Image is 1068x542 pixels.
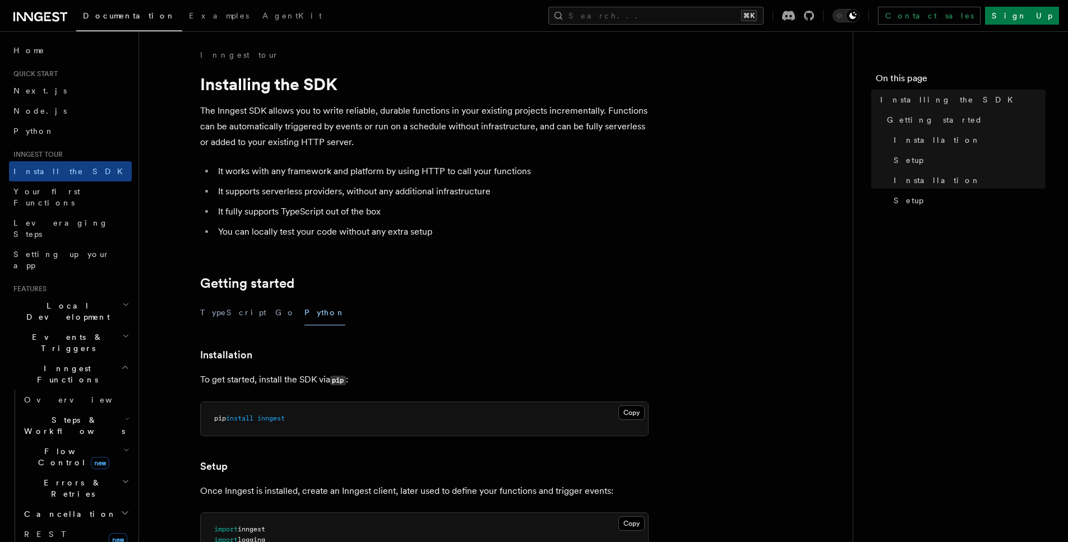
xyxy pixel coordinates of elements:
[9,244,132,275] a: Setting up your app
[91,457,109,469] span: new
[24,395,140,404] span: Overview
[9,40,132,60] a: Home
[13,250,110,270] span: Setting up your app
[894,155,923,166] span: Setup
[200,103,649,150] p: The Inngest SDK allows you to write reliable, durable functions in your existing projects increme...
[182,3,256,30] a: Examples
[9,101,132,121] a: Node.js
[262,11,322,20] span: AgentKit
[618,516,645,531] button: Copy
[9,121,132,141] a: Python
[9,296,132,327] button: Local Development
[9,69,58,78] span: Quick start
[226,414,253,422] span: install
[215,224,649,240] li: You can locally test your code without any extra setup
[200,372,649,388] p: To get started, install the SDK via :
[20,441,132,473] button: Flow Controlnew
[20,508,117,520] span: Cancellation
[304,300,345,325] button: Python
[275,300,295,325] button: Go
[894,195,923,206] span: Setup
[238,525,265,533] span: inngest
[9,363,121,385] span: Inngest Functions
[20,410,132,441] button: Steps & Workflows
[13,86,67,95] span: Next.js
[985,7,1059,25] a: Sign Up
[200,459,228,474] a: Setup
[833,9,859,22] button: Toggle dark mode
[618,405,645,420] button: Copy
[9,358,132,390] button: Inngest Functions
[9,331,122,354] span: Events & Triggers
[889,170,1046,190] a: Installation
[20,446,123,468] span: Flow Control
[9,213,132,244] a: Leveraging Steps
[20,477,122,499] span: Errors & Retries
[20,414,125,437] span: Steps & Workflows
[548,7,764,25] button: Search...⌘K
[9,150,63,159] span: Inngest tour
[741,10,757,21] kbd: ⌘K
[9,181,132,213] a: Your first Functions
[20,504,132,524] button: Cancellation
[189,11,249,20] span: Examples
[9,81,132,101] a: Next.js
[200,275,294,291] a: Getting started
[887,114,983,125] span: Getting started
[9,161,132,181] a: Install the SDK
[13,45,45,56] span: Home
[882,110,1046,130] a: Getting started
[13,106,67,115] span: Node.js
[200,300,266,325] button: TypeScript
[880,94,1020,105] span: Installing the SDK
[13,218,108,239] span: Leveraging Steps
[214,414,226,422] span: pip
[215,163,649,179] li: It works with any framework and platform by using HTTP to call your functions
[889,150,1046,170] a: Setup
[200,74,649,94] h1: Installing the SDK
[215,184,649,199] li: It supports serverless providers, without any additional infrastructure
[214,525,238,533] span: import
[215,204,649,219] li: It fully supports TypeScript out of the box
[876,72,1046,90] h4: On this page
[256,3,329,30] a: AgentKit
[20,390,132,410] a: Overview
[13,187,80,207] span: Your first Functions
[9,300,122,323] span: Local Development
[20,473,132,504] button: Errors & Retries
[878,7,981,25] a: Contact sales
[889,190,1046,211] a: Setup
[257,414,285,422] span: inngest
[894,175,981,186] span: Installation
[200,483,649,499] p: Once Inngest is installed, create an Inngest client, later used to define your functions and trig...
[200,49,279,60] a: Inngest tour
[889,130,1046,150] a: Installation
[330,376,346,385] code: pip
[200,347,252,363] a: Installation
[13,167,130,176] span: Install the SDK
[13,127,54,135] span: Python
[876,90,1046,110] a: Installing the SDK
[9,284,47,293] span: Features
[9,327,132,358] button: Events & Triggers
[76,3,182,31] a: Documentation
[894,134,981,146] span: Installation
[83,11,175,20] span: Documentation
